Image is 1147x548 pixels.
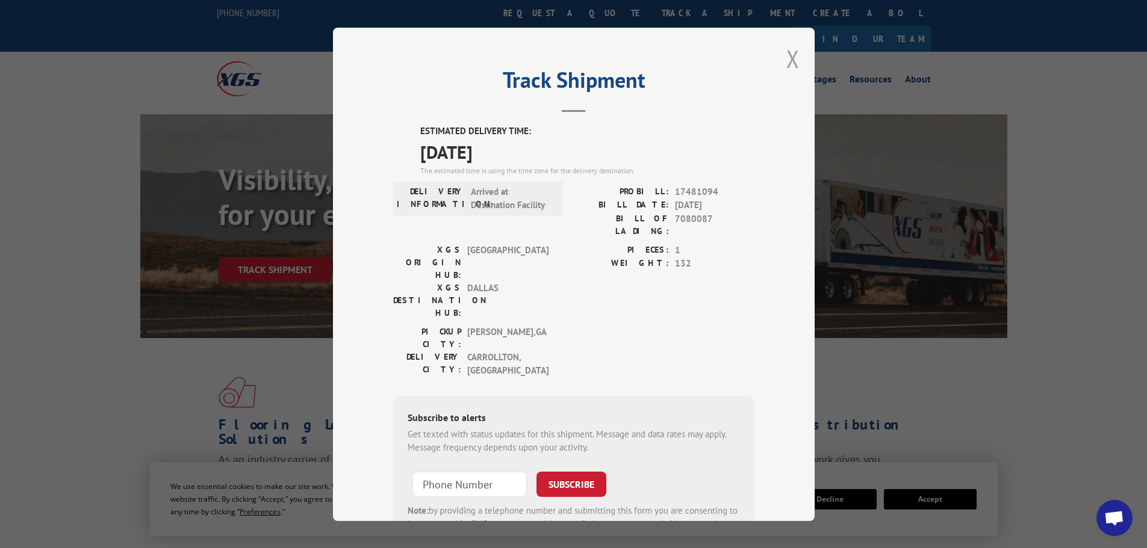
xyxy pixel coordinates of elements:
[675,199,754,212] span: [DATE]
[408,427,740,454] div: Get texted with status updates for this shipment. Message and data rates may apply. Message frequ...
[393,243,461,281] label: XGS ORIGIN HUB:
[393,350,461,377] label: DELIVERY CITY:
[467,350,549,377] span: CARROLLTON , [GEOGRAPHIC_DATA]
[536,471,606,496] button: SUBSCRIBE
[412,471,527,496] input: Phone Number
[675,212,754,237] span: 7080087
[574,199,669,212] label: BILL DATE:
[675,243,754,257] span: 1
[574,243,669,257] label: PIECES:
[397,185,465,212] label: DELIVERY INFORMATION:
[408,503,740,544] div: by providing a telephone number and submitting this form you are consenting to be contacted by SM...
[471,185,552,212] span: Arrived at Destination Facility
[467,325,549,350] span: [PERSON_NAME] , GA
[420,165,754,176] div: The estimated time is using the time zone for the delivery destination.
[574,185,669,199] label: PROBILL:
[675,257,754,271] span: 132
[675,185,754,199] span: 17481094
[574,257,669,271] label: WEIGHT:
[393,72,754,94] h2: Track Shipment
[393,281,461,319] label: XGS DESTINATION HUB:
[786,43,800,75] button: Close modal
[1096,500,1133,536] div: Open chat
[574,212,669,237] label: BILL OF LADING:
[467,281,549,319] span: DALLAS
[420,138,754,165] span: [DATE]
[393,325,461,350] label: PICKUP CITY:
[408,504,429,516] strong: Note:
[467,243,549,281] span: [GEOGRAPHIC_DATA]
[408,410,740,427] div: Subscribe to alerts
[420,125,754,138] label: ESTIMATED DELIVERY TIME:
